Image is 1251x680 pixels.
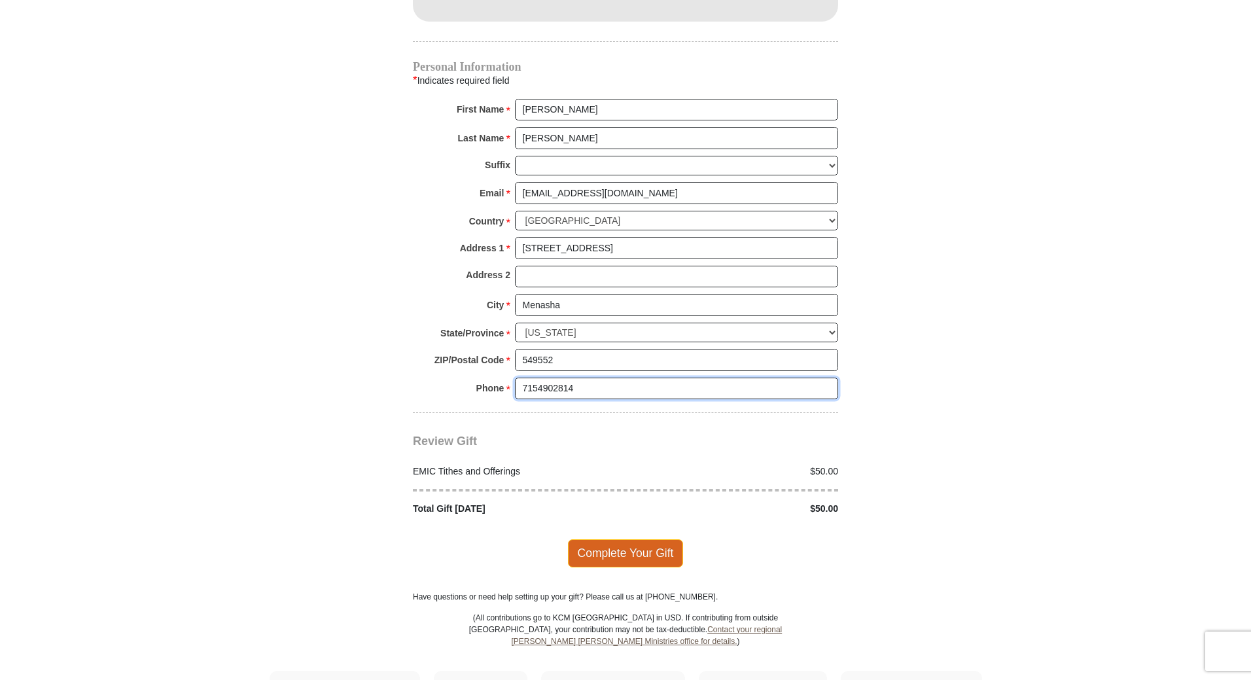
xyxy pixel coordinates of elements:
[460,239,504,257] strong: Address 1
[413,435,477,448] span: Review Gift
[406,502,626,516] div: Total Gift [DATE]
[568,539,684,567] span: Complete Your Gift
[511,625,782,646] a: Contact your regional [PERSON_NAME] [PERSON_NAME] Ministries office for details.
[434,351,504,369] strong: ZIP/Postal Code
[469,212,504,230] strong: Country
[458,129,504,147] strong: Last Name
[485,156,510,174] strong: Suffix
[457,100,504,118] strong: First Name
[476,379,504,397] strong: Phone
[413,72,838,89] div: Indicates required field
[625,502,845,516] div: $50.00
[413,591,838,603] p: Have questions or need help setting up your gift? Please call us at [PHONE_NUMBER].
[468,612,783,671] p: (All contributions go to KCM [GEOGRAPHIC_DATA] in USD. If contributing from outside [GEOGRAPHIC_D...
[480,184,504,202] strong: Email
[625,465,845,478] div: $50.00
[406,465,626,478] div: EMIC Tithes and Offerings
[466,266,510,284] strong: Address 2
[487,296,504,314] strong: City
[413,62,838,72] h4: Personal Information
[440,324,504,342] strong: State/Province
